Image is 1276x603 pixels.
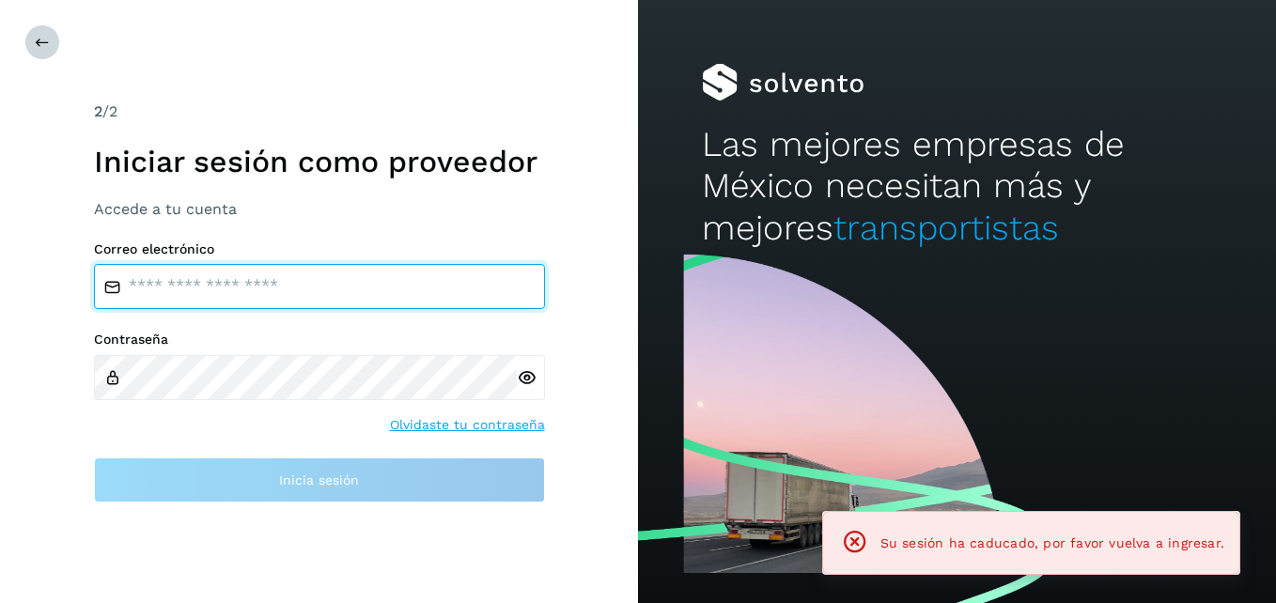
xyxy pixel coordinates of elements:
a: Olvidaste tu contraseña [390,415,545,435]
h2: Las mejores empresas de México necesitan más y mejores [702,124,1212,249]
span: Inicia sesión [279,473,359,487]
div: /2 [94,100,545,123]
label: Correo electrónico [94,241,545,257]
span: 2 [94,102,102,120]
span: transportistas [833,208,1059,248]
span: Su sesión ha caducado, por favor vuelva a ingresar. [880,535,1224,550]
button: Inicia sesión [94,457,545,502]
h3: Accede a tu cuenta [94,200,545,218]
h1: Iniciar sesión como proveedor [94,144,545,179]
label: Contraseña [94,332,545,348]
